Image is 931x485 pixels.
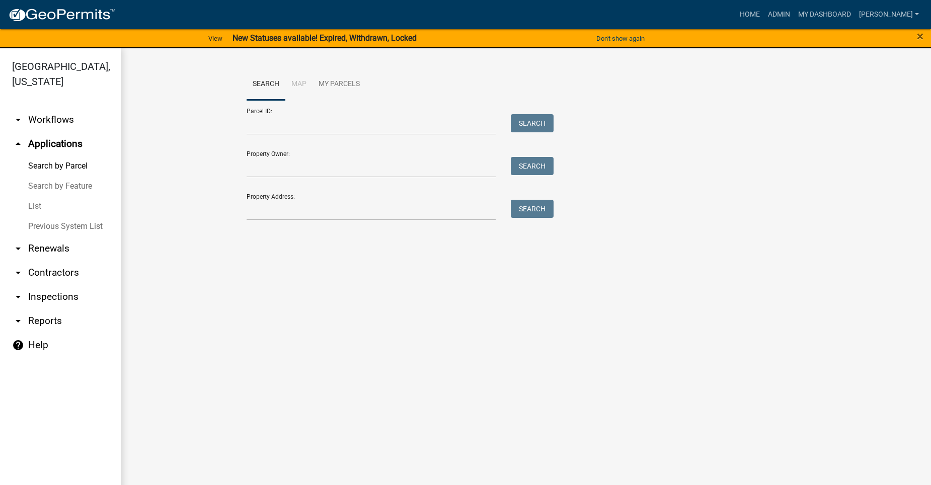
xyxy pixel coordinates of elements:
[794,5,855,24] a: My Dashboard
[917,30,923,42] button: Close
[12,339,24,351] i: help
[511,200,554,218] button: Search
[12,267,24,279] i: arrow_drop_down
[511,157,554,175] button: Search
[247,68,285,101] a: Search
[592,30,649,47] button: Don't show again
[736,5,764,24] a: Home
[12,138,24,150] i: arrow_drop_up
[313,68,366,101] a: My Parcels
[917,29,923,43] span: ×
[511,114,554,132] button: Search
[764,5,794,24] a: Admin
[232,33,417,43] strong: New Statuses available! Expired, Withdrawn, Locked
[204,30,226,47] a: View
[12,114,24,126] i: arrow_drop_down
[12,242,24,255] i: arrow_drop_down
[855,5,923,24] a: [PERSON_NAME]
[12,315,24,327] i: arrow_drop_down
[12,291,24,303] i: arrow_drop_down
